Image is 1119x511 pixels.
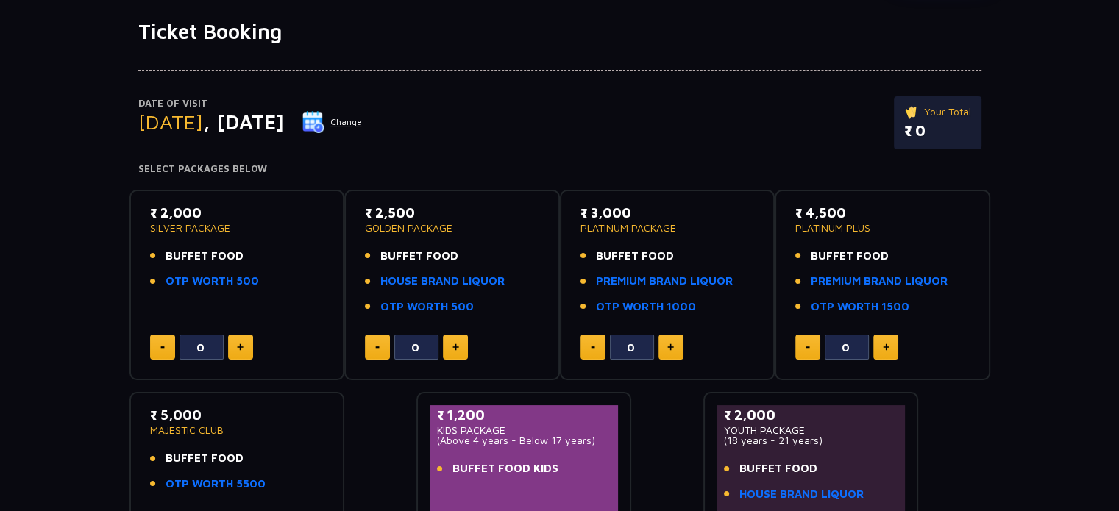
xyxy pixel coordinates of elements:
[138,163,981,175] h4: Select Packages Below
[302,110,363,134] button: Change
[795,223,970,233] p: PLATINUM PLUS
[437,435,611,446] p: (Above 4 years - Below 17 years)
[365,223,539,233] p: GOLDEN PACKAGE
[739,460,817,477] span: BUFFET FOOD
[380,273,505,290] a: HOUSE BRAND LIQUOR
[150,405,324,425] p: ₹ 5,000
[596,248,674,265] span: BUFFET FOOD
[160,346,165,349] img: minus
[904,104,971,120] p: Your Total
[437,425,611,435] p: KIDS PACKAGE
[166,476,266,493] a: OTP WORTH 5500
[138,19,981,44] h1: Ticket Booking
[138,96,363,111] p: Date of Visit
[795,203,970,223] p: ₹ 4,500
[166,273,259,290] a: OTP WORTH 500
[150,425,324,435] p: MAJESTIC CLUB
[811,248,889,265] span: BUFFET FOOD
[739,486,864,503] a: HOUSE BRAND LIQUOR
[437,405,611,425] p: ₹ 1,200
[806,346,810,349] img: minus
[150,203,324,223] p: ₹ 2,000
[452,343,459,351] img: plus
[138,110,203,134] span: [DATE]
[904,120,971,142] p: ₹ 0
[811,299,909,315] a: OTP WORTH 1500
[724,435,898,446] p: (18 years - 21 years)
[380,248,458,265] span: BUFFET FOOD
[591,346,595,349] img: minus
[580,223,755,233] p: PLATINUM PACKAGE
[365,203,539,223] p: ₹ 2,500
[811,273,948,290] a: PREMIUM BRAND LIQUOR
[166,248,244,265] span: BUFFET FOOD
[380,299,474,315] a: OTP WORTH 500
[203,110,284,134] span: , [DATE]
[724,425,898,435] p: YOUTH PACKAGE
[580,203,755,223] p: ₹ 3,000
[452,460,558,477] span: BUFFET FOOD KIDS
[596,299,696,315] a: OTP WORTH 1000
[237,343,244,351] img: plus
[724,405,898,425] p: ₹ 2,000
[667,343,674,351] img: plus
[166,450,244,467] span: BUFFET FOOD
[375,346,380,349] img: minus
[883,343,889,351] img: plus
[596,273,733,290] a: PREMIUM BRAND LIQUOR
[150,223,324,233] p: SILVER PACKAGE
[904,104,920,120] img: ticket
